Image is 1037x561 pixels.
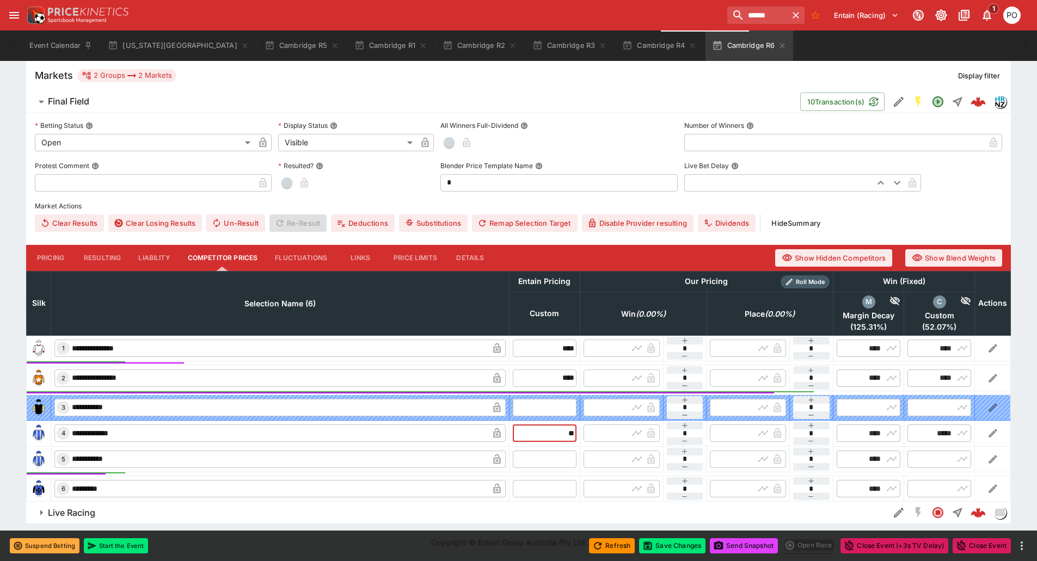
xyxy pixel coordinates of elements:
[971,505,986,520] img: logo-cerberus--red.svg
[948,503,967,522] button: Straight
[258,30,346,61] button: Cambridge R5
[48,18,107,23] img: Sportsbook Management
[609,307,678,320] span: Win(0.00%)
[26,91,800,113] button: Final Field
[278,134,416,151] div: Visible
[472,214,578,232] button: Remap Selection Target
[684,161,729,170] p: Live Bet Delay
[928,92,948,112] button: Open
[684,121,744,130] p: Number of Winners
[24,4,46,26] img: PriceKinetics Logo
[269,214,327,232] span: Re-Result
[35,121,83,130] p: Betting Status
[862,295,875,309] div: margin_decay
[266,245,336,271] button: Fluctuations
[705,30,793,61] button: Cambridge R6
[837,322,900,332] span: ( 125.31 %)
[85,122,93,130] button: Betting Status
[48,507,95,519] h6: Live Racing
[781,275,830,288] div: Show/hide Price Roll mode configuration.
[909,503,928,522] button: SGM Disabled
[30,340,47,357] img: runner 1
[278,121,328,130] p: Display Status
[765,307,795,320] em: ( 0.00 %)
[698,214,756,232] button: Dividends
[91,162,99,170] button: Protest Comment
[889,503,909,522] button: Edit Detail
[967,91,989,113] a: bd339cce-2914-4659-8169-c236280abddd
[206,214,265,232] button: Un-Result
[440,161,533,170] p: Blender Price Template Name
[130,245,179,271] button: Liability
[967,502,989,523] a: 272b0780-114c-4faf-ad1c-190f7e00710a
[446,245,495,271] button: Details
[731,162,739,170] button: Live Bet Delay
[909,5,928,25] button: Connected to PK
[35,214,104,232] button: Clear Results
[582,214,694,232] button: Disable Provider resulting
[971,94,986,109] img: logo-cerberus--red.svg
[509,271,580,292] th: Entain Pricing
[889,92,909,112] button: Edit Detail
[977,5,997,25] button: Notifications
[30,480,47,497] img: runner 6
[909,92,928,112] button: SGM Enabled
[108,214,202,232] button: Clear Losing Results
[526,30,613,61] button: Cambridge R3
[23,30,99,61] button: Event Calendar
[60,344,67,352] span: 1
[952,67,1007,84] button: Display filter
[928,503,948,522] button: Closed
[589,538,635,553] button: Refresh
[30,369,47,387] img: runner 2
[331,214,395,232] button: Deductions
[782,538,836,553] div: split button
[385,245,446,271] button: Price Limits
[946,295,972,309] div: Hide Competitor
[800,93,885,111] button: 10Transaction(s)
[35,198,1002,214] label: Market Actions
[35,134,254,151] div: Open
[59,485,68,492] span: 6
[746,122,754,130] button: Number of Winners
[330,122,338,130] button: Display Status
[75,245,130,271] button: Resulting
[727,7,787,24] input: search
[827,7,905,24] button: Select Tenant
[948,92,967,112] button: Straight
[399,214,468,232] button: Substitutions
[59,404,68,411] span: 3
[993,95,1007,108] div: hrnz
[680,275,732,288] div: Our Pricing
[336,245,385,271] button: Links
[971,94,986,109] div: bd339cce-2914-4659-8169-c236280abddd
[35,69,73,82] h5: Markets
[535,162,543,170] button: Blender Price Template Name
[26,245,75,271] button: Pricing
[954,5,974,25] button: Documentation
[436,30,524,61] button: Cambridge R2
[26,502,889,523] button: Live Racing
[994,96,1006,108] img: hrnz
[348,30,434,61] button: Cambridge R1
[1003,7,1021,24] div: Philip OConnor
[988,3,999,14] span: 1
[639,538,705,553] button: Save Changes
[840,538,948,553] button: Close Event (+3s TV Delay)
[59,429,68,437] span: 4
[807,7,824,24] button: No Bookmarks
[833,271,975,292] th: Win (Fixed)
[1015,539,1028,552] button: more
[733,307,807,320] span: Place(0.00%)
[710,538,778,553] button: Send Snapshot
[791,278,830,287] span: Roll Mode
[232,297,328,310] span: Selection Name (6)
[30,424,47,442] img: runner 4
[616,30,703,61] button: Cambridge R4
[993,506,1007,519] div: liveracing
[933,295,946,309] div: custom
[837,311,900,320] span: Margin Decay
[101,30,256,61] button: [US_STATE][GEOGRAPHIC_DATA]
[59,455,68,463] span: 5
